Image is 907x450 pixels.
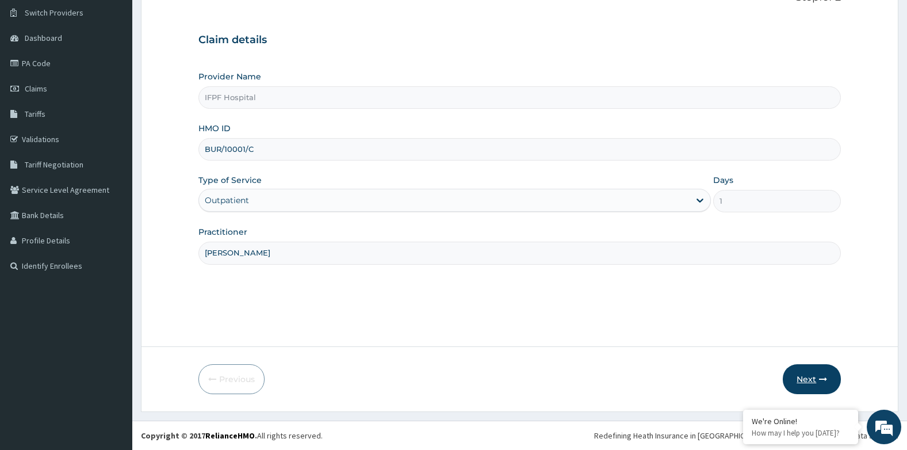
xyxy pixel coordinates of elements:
[25,33,62,43] span: Dashboard
[752,416,849,426] div: We're Online!
[141,430,257,441] strong: Copyright © 2017 .
[60,64,193,79] div: Chat with us now
[189,6,216,33] div: Minimize live chat window
[21,58,47,86] img: d_794563401_company_1708531726252_794563401
[205,195,249,206] div: Outpatient
[25,83,47,94] span: Claims
[198,34,841,47] h3: Claim details
[713,174,733,186] label: Days
[6,314,219,354] textarea: Type your message and hit 'Enter'
[205,430,255,441] a: RelianceHMO
[198,123,231,134] label: HMO ID
[198,174,262,186] label: Type of Service
[198,226,247,238] label: Practitioner
[783,364,841,394] button: Next
[25,7,83,18] span: Switch Providers
[752,428,849,438] p: How may I help you today?
[132,421,907,450] footer: All rights reserved.
[198,71,261,82] label: Provider Name
[198,138,841,161] input: Enter HMO ID
[25,159,83,170] span: Tariff Negotiation
[198,242,841,264] input: Enter Name
[198,364,265,394] button: Previous
[594,430,898,441] div: Redefining Heath Insurance in [GEOGRAPHIC_DATA] using Telemedicine and Data Science!
[67,145,159,261] span: We're online!
[25,109,45,119] span: Tariffs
